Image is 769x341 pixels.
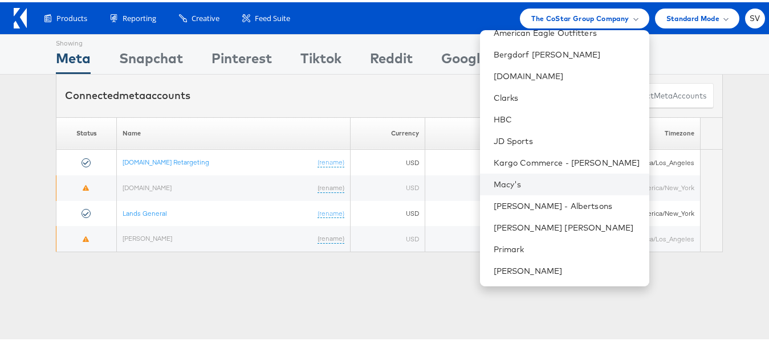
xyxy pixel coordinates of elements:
[425,115,555,147] th: ID
[117,115,351,147] th: Name
[351,147,425,173] td: USD
[654,88,673,99] span: meta
[318,155,344,165] a: (rename)
[351,224,425,249] td: USD
[56,32,91,46] div: Showing
[494,220,640,231] a: [PERSON_NAME] [PERSON_NAME]
[425,199,555,224] td: 361709263954924
[119,87,145,100] span: meta
[494,155,640,166] a: Kargo Commerce - [PERSON_NAME]
[441,46,487,72] div: Google
[318,232,344,241] a: (rename)
[666,10,719,22] span: Standard Mode
[494,47,640,58] a: Bergdorf [PERSON_NAME]
[531,10,629,22] span: The CoStar Group Company
[255,11,290,22] span: Feed Suite
[494,263,640,274] a: [PERSON_NAME]
[318,207,344,216] a: (rename)
[494,176,640,188] a: Macy's
[123,155,209,164] a: [DOMAIN_NAME] Retargeting
[123,207,167,215] a: Lands General
[425,173,555,199] td: 620101399253392
[750,13,760,20] span: SV
[494,25,640,36] a: American Eagle Outfitters
[494,133,640,145] a: JD Sports
[56,11,87,22] span: Products
[119,46,183,72] div: Snapchat
[351,199,425,224] td: USD
[616,81,714,106] button: ConnectmetaAccounts
[123,232,172,240] a: [PERSON_NAME]
[494,241,640,253] a: Primark
[425,147,555,173] td: 10154279280445977
[65,86,190,101] div: Connected accounts
[56,46,91,72] div: Meta
[300,46,341,72] div: Tiktok
[494,198,640,209] a: [PERSON_NAME] - Albertsons
[425,224,555,249] td: 344502996785698
[123,181,172,190] a: [DOMAIN_NAME]
[211,46,272,72] div: Pinterest
[351,173,425,199] td: USD
[351,115,425,147] th: Currency
[318,181,344,191] a: (rename)
[370,46,413,72] div: Reddit
[494,90,640,101] a: Clarks
[494,68,640,80] a: [DOMAIN_NAME]
[123,11,156,22] span: Reporting
[494,112,640,123] a: HBC
[56,115,117,147] th: Status
[192,11,219,22] span: Creative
